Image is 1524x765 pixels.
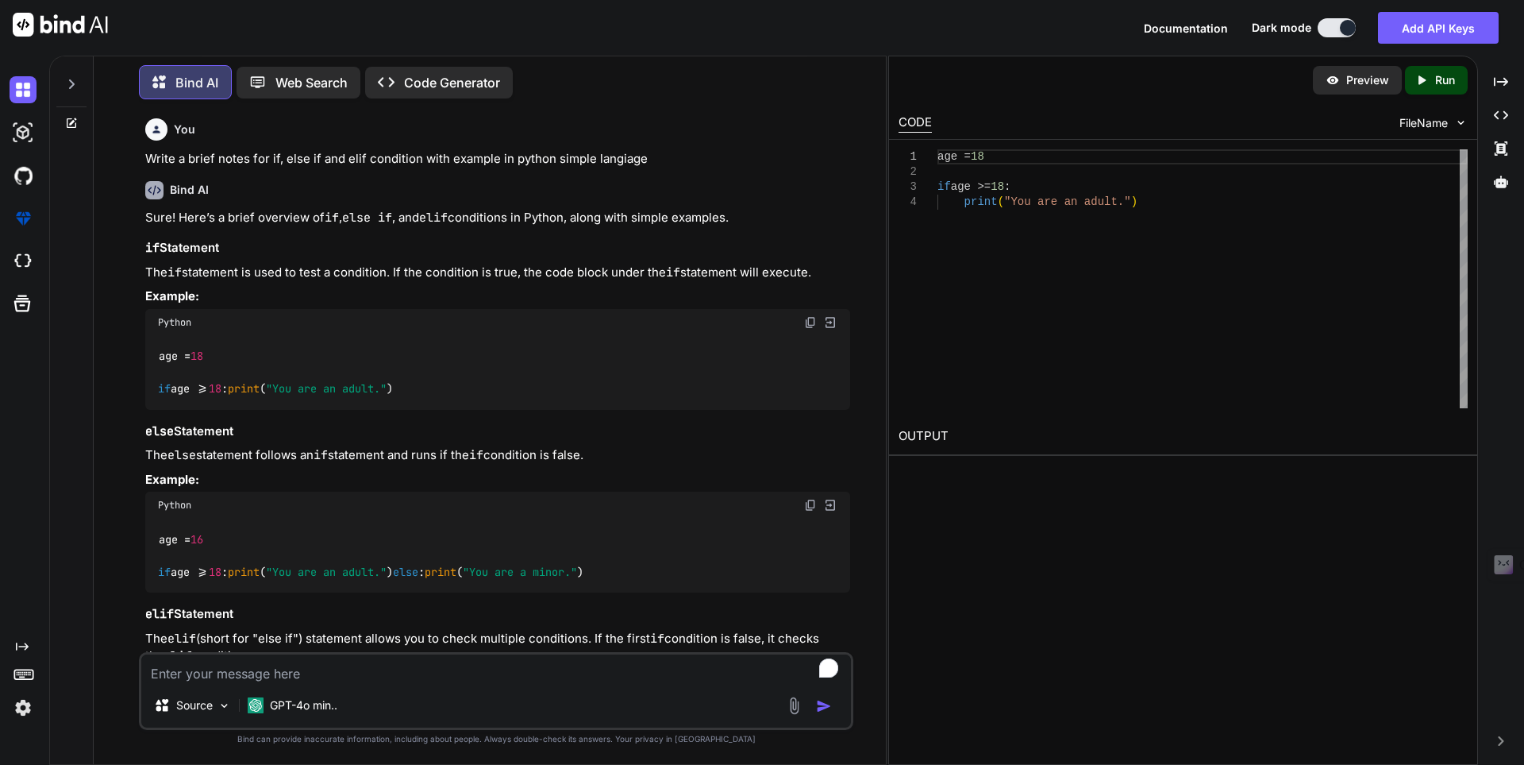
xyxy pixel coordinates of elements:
p: The (short for "else if") statement allows you to check multiple conditions. If the first conditi... [145,630,850,666]
span: print [228,381,260,396]
code: if [145,240,160,256]
h3: Statement [145,605,850,624]
img: settings [10,694,37,721]
code: age = age >= : ( ) [158,348,394,397]
p: Run [1435,72,1455,88]
code: if [325,210,339,226]
span: if [158,381,171,396]
div: CODE [899,114,932,133]
span: 18 [209,565,221,579]
span: Python [158,316,191,329]
code: else if [342,210,392,226]
code: if [650,631,664,647]
img: Bind AI [13,13,108,37]
code: elif [145,606,174,622]
code: else [167,447,196,463]
img: icon [816,698,832,714]
span: Documentation [1144,21,1228,35]
h2: OUTPUT [889,418,1477,455]
img: Open in Browser [823,498,837,512]
code: elif [419,210,448,226]
div: 3 [899,180,917,195]
span: ( [997,195,1003,208]
p: Write a brief notes for if, else if and elif condition with example in python simple langiage [145,150,850,168]
span: if [158,565,171,579]
img: githubDark [10,162,37,189]
p: GPT-4o min.. [270,697,337,713]
strong: Example: [145,288,199,303]
span: 18 [971,150,984,163]
h6: Bind AI [170,182,209,198]
span: 18 [209,381,221,396]
img: chevron down [1454,116,1468,129]
span: age = [937,150,971,163]
code: if [314,447,328,463]
span: : [1004,180,1010,193]
img: GPT-4o mini [248,697,264,713]
span: 18 [991,180,1004,193]
p: Bind AI [175,73,218,92]
code: if [666,265,680,280]
p: The statement is used to test a condition. If the condition is true, the code block under the sta... [145,264,850,282]
strong: Example: [145,472,199,487]
span: Dark mode [1252,20,1311,36]
img: copy [804,316,817,329]
span: "You are an adult." [1004,195,1131,208]
img: preview [1326,73,1340,87]
button: Add API Keys [1378,12,1499,44]
code: elif [167,631,196,647]
textarea: To enrich screen reader interactions, please activate Accessibility in Grammarly extension settings [141,655,851,683]
img: copy [804,499,817,512]
span: else [393,565,418,579]
p: Bind can provide inaccurate information, including about people. Always double-check its answers.... [139,733,853,745]
p: The statement follows an statement and runs if the condition is false. [145,446,850,465]
p: Source [176,697,213,713]
span: FileName [1399,115,1448,131]
div: 1 [899,149,917,164]
h3: Statement [145,423,850,441]
code: else [145,423,174,439]
span: print [228,565,260,579]
span: if [937,180,951,193]
h6: You [174,122,195,137]
span: print [964,195,997,208]
img: darkAi-studio [10,119,37,146]
code: elif [164,648,192,664]
span: age >= [950,180,990,193]
span: 16 [190,532,203,547]
span: ) [1130,195,1137,208]
p: Web Search [275,73,348,92]
button: Documentation [1144,20,1228,37]
code: if [469,447,483,463]
p: Preview [1346,72,1389,88]
img: Open in Browser [823,315,837,330]
p: Sure! Here’s a brief overview of , , and conditions in Python, along with simple examples. [145,209,850,227]
span: "You are an adult." [266,381,387,396]
img: Pick Models [217,699,231,713]
span: "You are an adult." [266,565,387,579]
span: print [425,565,456,579]
img: premium [10,205,37,232]
img: cloudideIcon [10,248,37,275]
code: if [167,265,182,280]
img: attachment [785,697,803,715]
span: 18 [190,350,203,364]
p: Code Generator [404,73,500,92]
h3: Statement [145,239,850,257]
img: darkChat [10,76,37,103]
div: 4 [899,195,917,210]
div: 2 [899,164,917,180]
span: Python [158,499,191,512]
span: "You are a minor." [463,565,577,579]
